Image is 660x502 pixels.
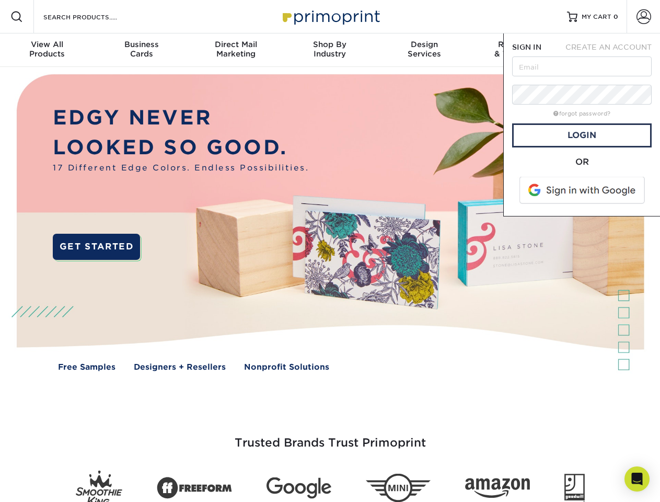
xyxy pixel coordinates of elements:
span: MY CART [582,13,611,21]
div: & Templates [471,40,565,59]
span: 17 Different Edge Colors. Endless Possibilities. [53,162,309,174]
img: Amazon [465,478,530,498]
span: Business [94,40,188,49]
span: Design [377,40,471,49]
input: Email [512,56,652,76]
a: forgot password? [553,110,610,117]
p: EDGY NEVER [53,103,309,133]
span: Direct Mail [189,40,283,49]
p: LOOKED SO GOOD. [53,133,309,163]
div: Industry [283,40,377,59]
div: Services [377,40,471,59]
a: GET STARTED [53,234,140,260]
a: Designers + Resellers [134,361,226,373]
img: Goodwill [564,474,585,502]
span: CREATE AN ACCOUNT [565,43,652,51]
a: Login [512,123,652,147]
span: 0 [613,13,618,20]
img: Google [267,477,331,499]
span: SIGN IN [512,43,541,51]
div: OR [512,156,652,168]
img: Primoprint [278,5,383,28]
a: BusinessCards [94,33,188,67]
div: Open Intercom Messenger [624,466,650,492]
div: Marketing [189,40,283,59]
a: Shop ByIndustry [283,33,377,67]
h3: Trusted Brands Trust Primoprint [25,411,636,462]
div: Cards [94,40,188,59]
a: Free Samples [58,361,115,373]
a: Direct MailMarketing [189,33,283,67]
a: Resources& Templates [471,33,565,67]
span: Resources [471,40,565,49]
input: SEARCH PRODUCTS..... [42,10,144,23]
a: Nonprofit Solutions [244,361,329,373]
a: DesignServices [377,33,471,67]
span: Shop By [283,40,377,49]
